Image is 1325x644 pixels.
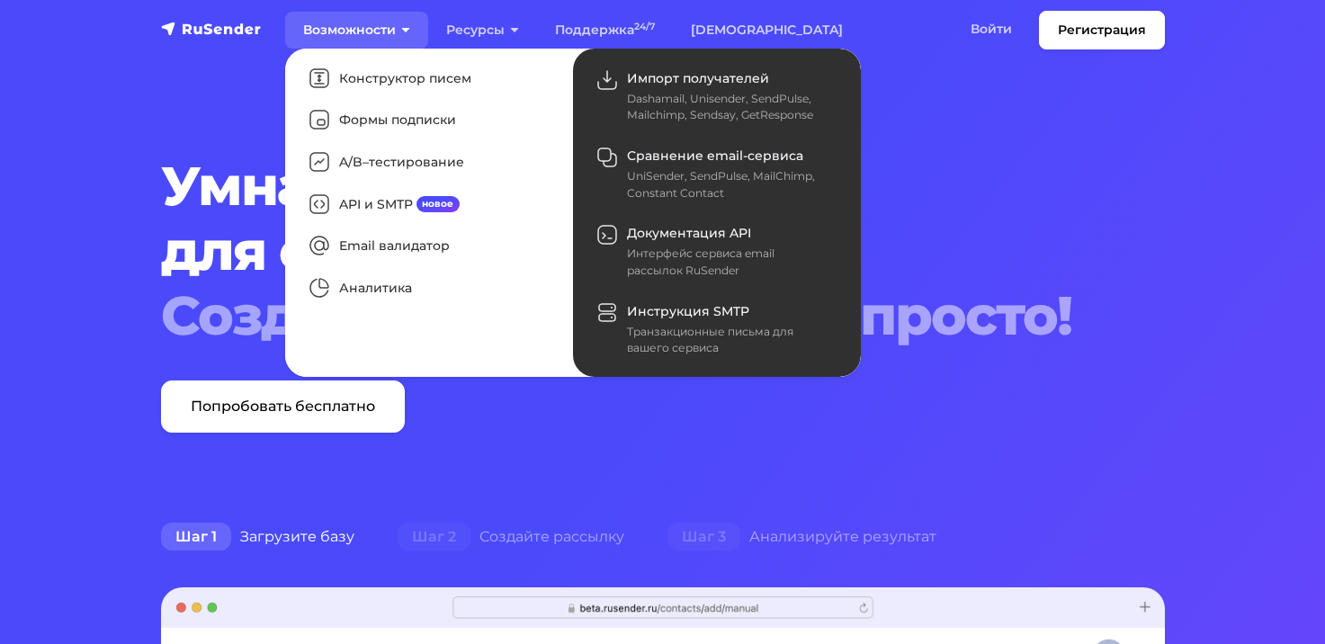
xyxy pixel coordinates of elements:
[294,58,564,100] a: Конструктор писем
[627,168,830,201] div: UniSender, SendPulse, MailChimp, Constant Contact
[398,523,470,551] span: Шаг 2
[627,70,769,86] span: Импорт получателей
[294,226,564,268] a: Email валидатор
[646,519,958,555] div: Анализируйте результат
[582,213,852,291] a: Документация API Интерфейс сервиса email рассылок RuSender
[139,519,376,555] div: Загрузите базу
[161,20,262,38] img: RuSender
[627,148,803,164] span: Сравнение email-сервиса
[428,12,537,49] a: Ресурсы
[627,246,830,279] div: Интерфейс сервиса email рассылок RuSender
[582,135,852,212] a: Сравнение email-сервиса UniSender, SendPulse, MailChimp, Constant Contact
[627,225,751,241] span: Документация API
[161,154,1079,348] h1: Умная система для email рассылок.
[627,324,830,357] div: Транзакционные письма для вашего сервиса
[953,11,1030,48] a: Войти
[285,12,428,49] a: Возможности
[161,283,1079,348] div: Создать рассылку — это просто!
[582,291,852,368] a: Инструкция SMTP Транзакционные письма для вашего сервиса
[294,100,564,142] a: Формы подписки
[161,523,231,551] span: Шаг 1
[294,183,564,226] a: API и SMTPновое
[627,91,830,124] div: Dashamail, Unisender, SendPulse, Mailchimp, Sendsay, GetResponse
[416,196,461,212] span: новое
[627,303,749,319] span: Инструкция SMTP
[1039,11,1165,49] a: Регистрация
[537,12,673,49] a: Поддержка24/7
[376,519,646,555] div: Создайте рассылку
[673,12,861,49] a: [DEMOGRAPHIC_DATA]
[294,267,564,309] a: Аналитика
[634,21,655,32] sup: 24/7
[161,380,405,433] a: Попробовать бесплатно
[582,58,852,135] a: Импорт получателей Dashamail, Unisender, SendPulse, Mailchimp, Sendsay, GetResponse
[294,141,564,183] a: A/B–тестирование
[667,523,740,551] span: Шаг 3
